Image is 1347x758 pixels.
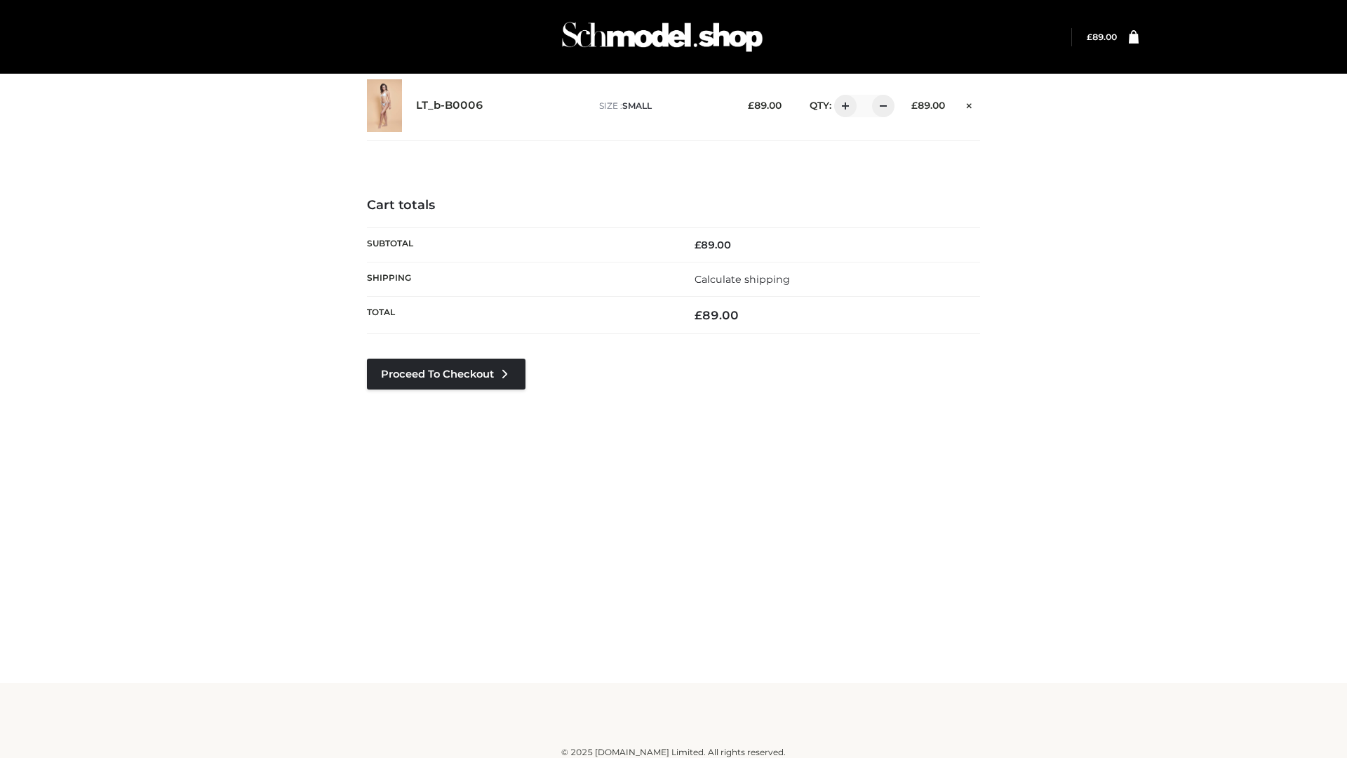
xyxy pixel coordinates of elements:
a: LT_b-B0006 [416,99,483,112]
div: QTY: [796,95,890,117]
a: Remove this item [959,95,980,113]
a: Proceed to Checkout [367,359,525,390]
span: £ [748,100,754,111]
th: Shipping [367,262,673,296]
img: Schmodel Admin 964 [557,9,768,65]
p: size : [599,100,726,112]
span: £ [911,100,918,111]
h4: Cart totals [367,198,980,213]
th: Total [367,297,673,334]
span: £ [695,239,701,251]
span: SMALL [622,100,652,111]
bdi: 89.00 [911,100,945,111]
span: £ [1087,32,1092,42]
a: Calculate shipping [695,273,790,286]
bdi: 89.00 [748,100,782,111]
a: £89.00 [1087,32,1117,42]
bdi: 89.00 [695,308,739,322]
span: £ [695,308,702,322]
bdi: 89.00 [695,239,731,251]
bdi: 89.00 [1087,32,1117,42]
th: Subtotal [367,227,673,262]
